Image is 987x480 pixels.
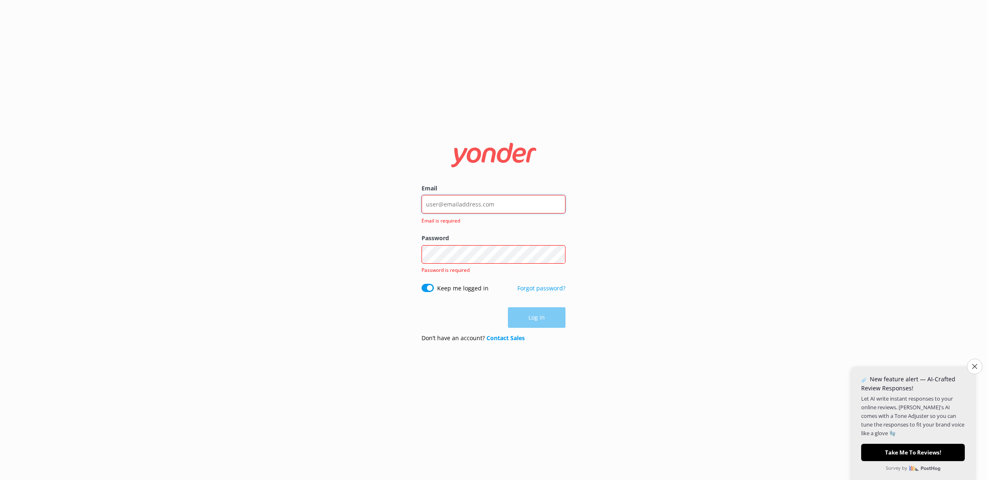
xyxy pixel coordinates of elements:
[437,284,489,293] label: Keep me logged in
[422,334,525,343] p: Don’t have an account?
[422,217,561,225] span: Email is required
[549,246,565,262] button: Show password
[422,267,470,274] span: Password is required
[422,184,565,193] label: Email
[517,284,565,292] a: Forgot password?
[487,334,525,342] a: Contact Sales
[422,195,565,213] input: user@emailaddress.com
[422,234,565,243] label: Password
